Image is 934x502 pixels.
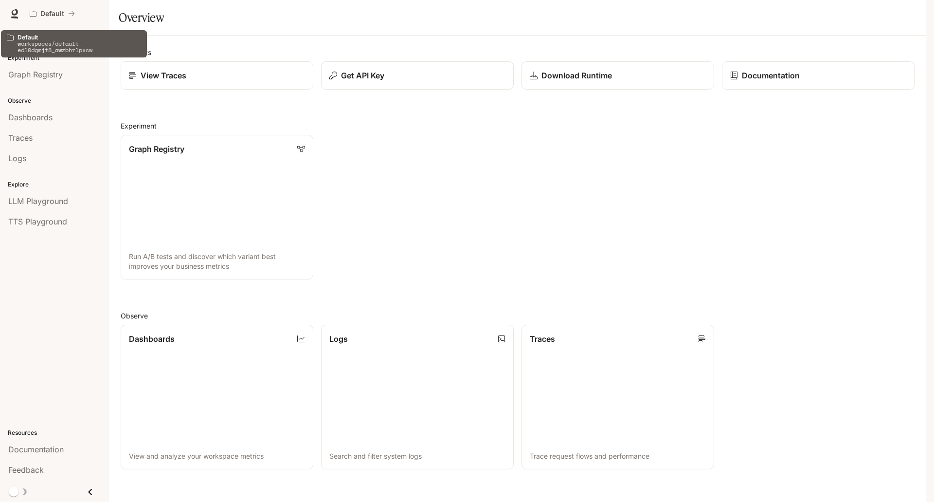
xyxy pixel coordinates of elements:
[18,34,141,40] p: Default
[119,8,164,27] h1: Overview
[18,40,141,53] p: workspaces/default-edl0dgmjt8_awzbhrlpxcw
[40,10,64,18] p: Default
[129,451,305,461] p: View and analyze your workspace metrics
[341,70,384,81] p: Get API Key
[129,143,184,155] p: Graph Registry
[121,135,313,279] a: Graph RegistryRun A/B tests and discover which variant best improves your business metrics
[722,61,915,90] a: Documentation
[25,4,79,23] button: All workspaces
[129,333,175,345] p: Dashboards
[141,70,186,81] p: View Traces
[321,61,514,90] button: Get API Key
[530,333,555,345] p: Traces
[521,61,714,90] a: Download Runtime
[121,325,313,469] a: DashboardsView and analyze your workspace metrics
[329,451,505,461] p: Search and filter system logs
[121,47,915,57] h2: Shortcuts
[742,70,800,81] p: Documentation
[129,252,305,271] p: Run A/B tests and discover which variant best improves your business metrics
[530,451,706,461] p: Trace request flows and performance
[121,61,313,90] a: View Traces
[521,325,714,469] a: TracesTrace request flows and performance
[321,325,514,469] a: LogsSearch and filter system logs
[541,70,612,81] p: Download Runtime
[121,121,915,131] h2: Experiment
[329,333,348,345] p: Logs
[121,311,915,321] h2: Observe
